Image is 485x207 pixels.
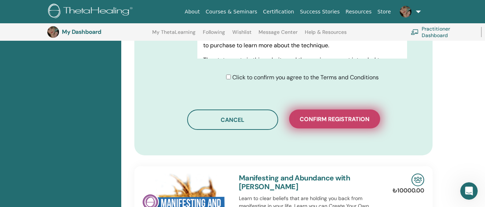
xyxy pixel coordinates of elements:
img: default.jpg [400,6,411,17]
img: logo.png [48,4,135,20]
img: In-Person Seminar [411,174,424,186]
a: About [182,5,202,19]
textarea: Mesaj… [6,136,139,148]
div: ThetaHealing Headquarters [12,83,114,90]
a: Following [203,29,225,41]
div: we have monthly to stay connected and help you on you on your path and you can always reach out t... [12,19,114,68]
a: Manifesting and Abundance with [PERSON_NAME] [239,173,350,191]
button: GIF seçici [23,151,29,157]
p: ₺10000.00 [393,186,424,195]
button: Ek yükle [35,151,40,157]
p: The statements in this website and the seminar are not intended to diagnose, treat, cure or preve... [203,56,401,108]
a: Help & Resources [305,29,347,41]
b: Remember [12,19,43,25]
div: Profile image for ThetaHealing [21,4,32,16]
span: Confirm registration [300,115,370,123]
div: Love and Gratitude [12,72,114,79]
div: Kapat [128,3,141,16]
span: Cancel [221,116,244,124]
a: Practitioner Dashboard [411,24,472,40]
iframe: Intercom live chat [460,182,478,200]
p: 30dk önce aktif [35,9,72,16]
button: Confirm registration [289,110,380,128]
a: Wishlist [232,29,252,41]
button: go back [5,3,19,17]
button: Cancel [187,110,278,130]
a: Store [375,5,394,19]
button: Ana Sayfa [114,3,128,17]
button: Emoji seçici [11,151,17,157]
a: Message Center [259,29,297,41]
img: default.jpg [47,26,59,38]
a: [EMAIL_ADDRESS][DOMAIN_NAME] [12,55,82,68]
span: Click to confirm you agree to the Terms and Conditions [232,73,379,81]
a: My ThetaLearning [152,29,196,41]
h3: My Dashboard [62,28,135,35]
a: Courses & Seminars [203,5,260,19]
h1: ThetaHealing [35,4,74,9]
a: Practitioner and Instructor Webinars [12,26,100,39]
a: Success Stories [297,5,343,19]
a: Certification [260,5,297,19]
button: Bir mesaj gönder… [125,148,137,160]
a: Resources [343,5,375,19]
img: chalkboard-teacher.svg [411,29,419,35]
